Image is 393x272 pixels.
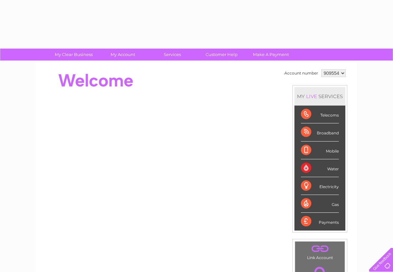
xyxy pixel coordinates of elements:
[146,49,199,61] a: Services
[301,213,339,230] div: Payments
[96,49,150,61] a: My Account
[294,87,345,106] div: MY SERVICES
[301,106,339,123] div: Telecoms
[283,68,320,79] td: Account number
[244,49,298,61] a: Make A Payment
[301,159,339,177] div: Water
[301,142,339,159] div: Mobile
[195,49,248,61] a: Customer Help
[301,195,339,213] div: Gas
[295,241,345,262] td: Link Account
[301,123,339,141] div: Broadband
[297,243,343,255] a: .
[301,177,339,195] div: Electricity
[305,93,318,99] div: LIVE
[47,49,101,61] a: My Clear Business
